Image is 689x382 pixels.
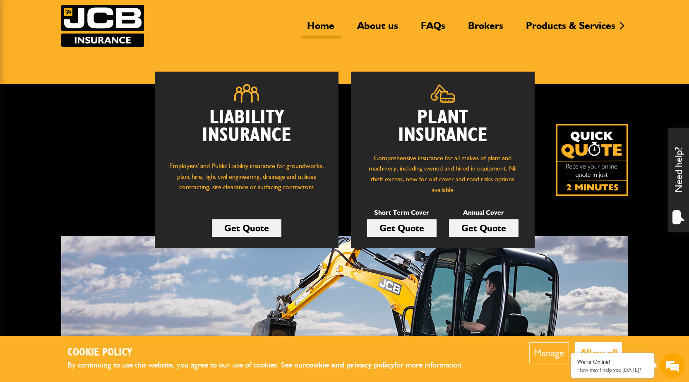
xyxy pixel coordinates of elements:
div: Minimize live chat window [136,4,156,24]
h2: Cookie Policy [67,346,477,359]
textarea: Type your message and hit 'Enter' [11,150,151,248]
h2: Liability Insurance [167,109,326,153]
p: Annual Cover [449,207,519,218]
a: About us [351,19,404,38]
a: JCB Insurance Services [61,5,144,47]
div: Chat with us now [43,46,139,57]
a: FAQs [415,19,451,38]
a: Brokers [462,19,509,38]
p: By continuing to use this website, you agree to our use of cookies. See our for more information. [67,359,477,372]
img: JCB Insurance Services logo [61,5,144,47]
button: Manage [529,342,569,363]
a: cookie and privacy policy [305,360,394,370]
input: Enter your phone number [11,125,151,144]
div: We're Online! [577,358,648,365]
button: Allow all [575,342,622,363]
h2: Plant Insurance [363,109,522,144]
a: Products & Services [520,19,622,38]
p: Short Term Cover [367,207,437,218]
input: Enter your last name [11,77,151,95]
p: Comprehensive insurance for all makes of plant and machinery, including owned and hired in equipm... [363,153,522,195]
p: How may I help you today? [577,367,648,373]
a: Home [301,19,341,38]
em: Start Chat [113,255,150,266]
a: Get Quote [212,219,281,237]
div: Need help? [668,128,689,232]
p: Employers' and Public Liability insurance for groundworks, plant hire, light civil engineering, d... [167,161,326,200]
a: Get Quote [449,219,519,237]
input: Enter your email address [11,101,151,119]
a: Get Quote [367,219,437,237]
img: d_20077148190_company_1631870298795_20077148190 [14,46,35,58]
a: Get your insurance quote isn just 2-minutes [556,124,628,196]
img: Quick Quote [556,124,628,196]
